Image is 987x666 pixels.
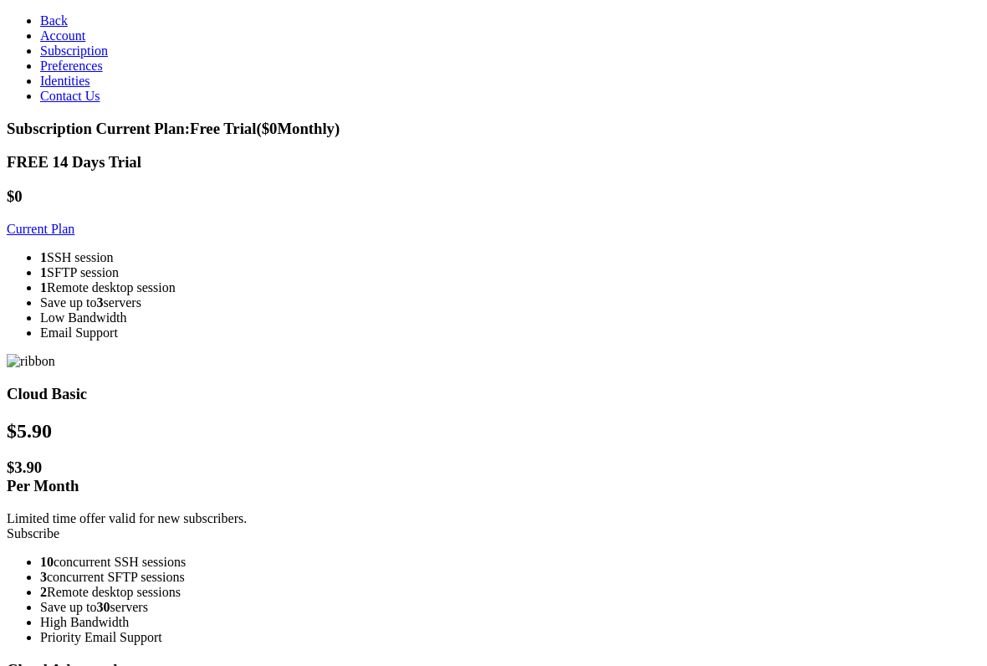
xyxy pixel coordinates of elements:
h1: $0 [7,187,980,206]
strong: 1 [40,280,47,295]
h3: Cloud Basic [7,385,980,403]
li: Priority Email Support [40,630,980,645]
h1: $ 3.90 [7,459,980,495]
strong: 1 [40,250,47,264]
li: High Bandwidth [40,615,980,630]
div: Per Month [7,477,980,495]
span: Current Plan: Free Trial ($ 0 Monthly) [96,120,340,137]
li: Save up to servers [40,295,980,310]
img: ribbon [7,354,55,369]
a: Account [40,28,85,43]
li: SFTP session [40,265,980,280]
strong: 3 [97,295,104,310]
h3: FREE 14 Days Trial [7,153,980,172]
li: Email Support [40,325,980,341]
a: Identities [40,74,90,88]
li: Remote desktop sessions [40,585,980,600]
a: Subscribe [7,526,59,540]
li: SSH session [40,250,980,265]
li: Save up to servers [40,600,980,615]
li: concurrent SSH sessions [40,555,980,570]
li: Remote desktop session [40,280,980,295]
h2: $ 5.90 [7,420,980,443]
strong: 3 [40,570,47,584]
span: Limited time offer valid for new subscribers. [7,511,247,525]
h3: Subscription [7,120,980,138]
a: Current Plan [7,222,74,236]
a: Subscription [40,44,108,58]
li: concurrent SFTP sessions [40,570,980,585]
li: Low Bandwidth [40,310,980,325]
strong: 30 [97,600,110,614]
a: Preferences [40,59,103,73]
strong: 10 [40,555,54,569]
a: Contact Us [40,89,100,103]
strong: 2 [40,585,47,599]
a: Back [40,13,68,28]
strong: 1 [40,265,47,279]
